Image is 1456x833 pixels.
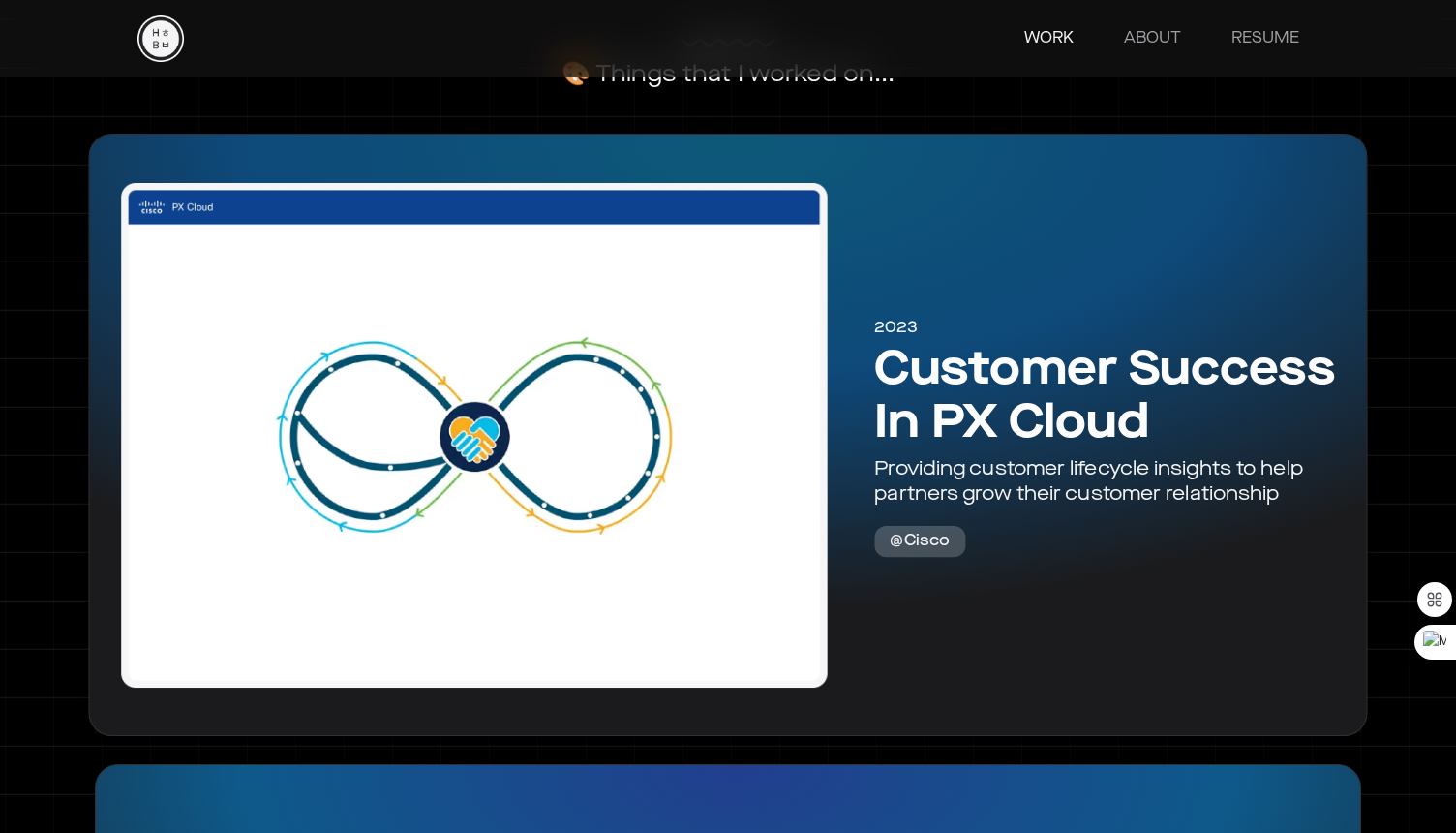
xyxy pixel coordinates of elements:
a: ABOUT [1105,19,1200,58]
div: Providing customer lifecycle insights to help partners grow their customer relationship [874,457,1335,506]
a: RESUME [1212,19,1319,58]
strong: Customer Success In PX Cloud [874,342,1335,450]
a: home [137,15,184,62]
h1: 🎨 Things that I worked on... [561,63,895,86]
div: 2023 [874,316,917,339]
a: WORK [1005,19,1093,58]
div: @Cisco [890,529,950,552]
a: 2023Customer Success In PX CloudProviding customer lifecycle insights to help partners grow their... [88,133,1367,735]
